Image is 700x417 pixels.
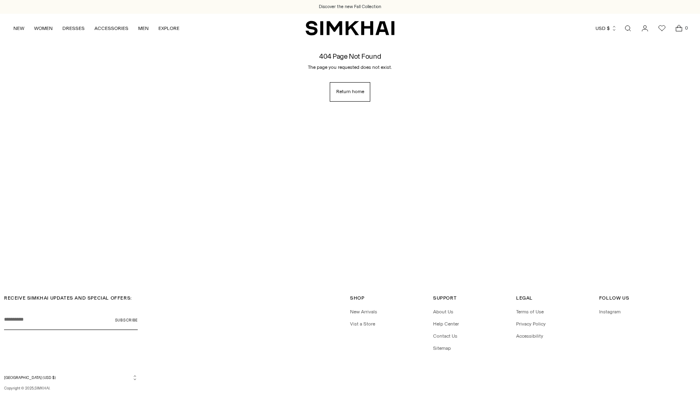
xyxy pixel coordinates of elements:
[595,19,617,37] button: USD $
[4,385,138,391] p: Copyright © 2025, .
[599,309,621,315] a: Instagram
[305,20,395,36] a: SIMKHAI
[350,295,364,301] span: Shop
[620,20,636,36] a: Open search modal
[683,24,690,32] span: 0
[433,309,453,315] a: About Us
[138,19,149,37] a: MEN
[350,321,375,327] a: Vist a Store
[4,295,132,301] span: RECEIVE SIMKHAI UPDATES AND SPECIAL OFFERS:
[158,19,179,37] a: EXPLORE
[516,309,544,315] a: Terms of Use
[433,321,459,327] a: Help Center
[115,310,138,330] button: Subscribe
[654,20,670,36] a: Wishlist
[336,88,364,95] span: Return home
[516,333,543,339] a: Accessibility
[62,19,85,37] a: DRESSES
[94,19,128,37] a: ACCESSORIES
[599,295,629,301] span: Follow Us
[433,345,451,351] a: Sitemap
[433,333,457,339] a: Contact Us
[330,82,371,102] a: Return home
[671,20,687,36] a: Open cart modal
[308,64,392,71] p: The page you requested does not exist.
[34,19,53,37] a: WOMEN
[516,321,546,327] a: Privacy Policy
[34,386,49,390] a: SIMKHAI
[319,52,381,60] h1: 404 Page Not Found
[637,20,653,36] a: Go to the account page
[433,295,457,301] span: Support
[13,19,24,37] a: NEW
[319,4,381,10] a: Discover the new Fall Collection
[4,374,138,381] button: [GEOGRAPHIC_DATA] (USD $)
[350,309,377,315] a: New Arrivals
[516,295,533,301] span: Legal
